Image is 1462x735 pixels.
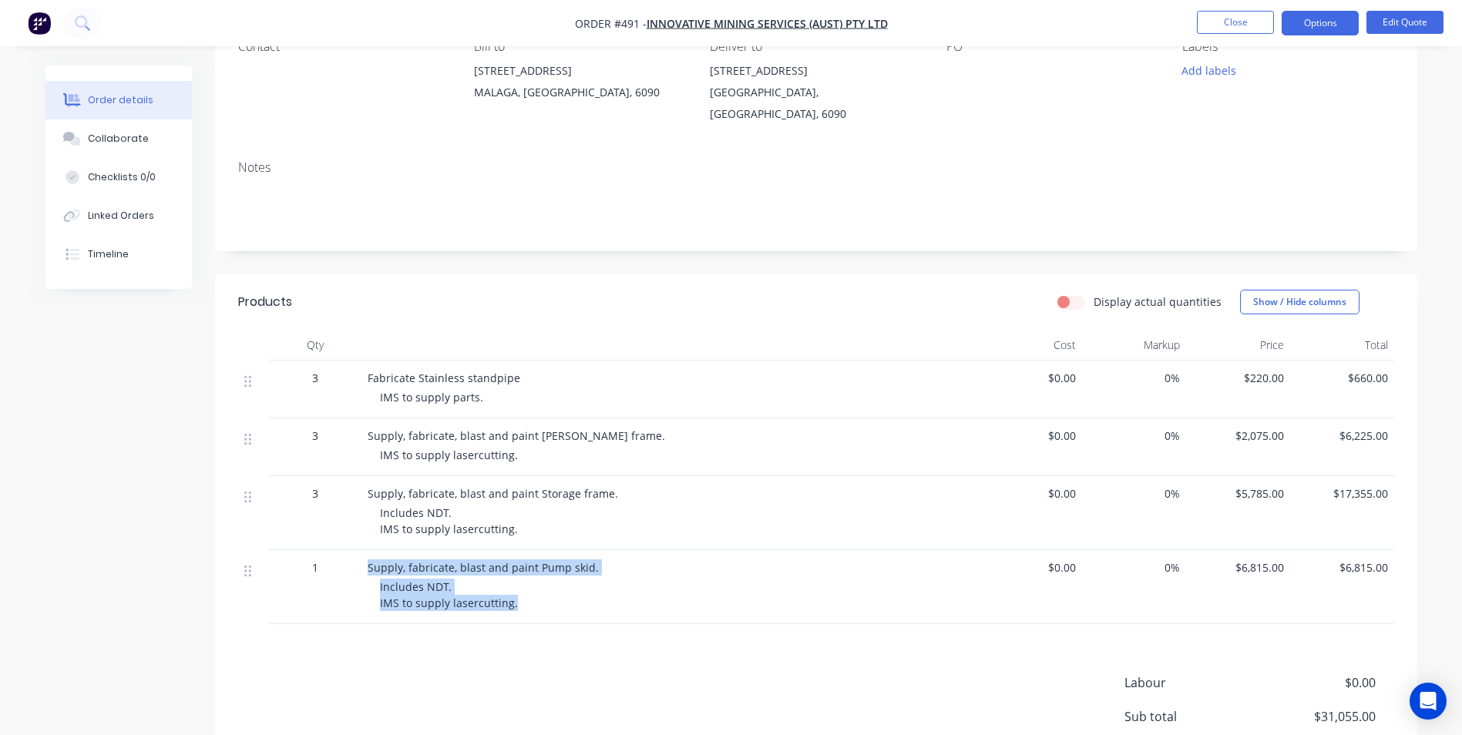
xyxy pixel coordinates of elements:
[1088,559,1180,576] span: 0%
[1192,485,1284,502] span: $5,785.00
[368,371,520,385] span: Fabricate Stainless standpipe
[984,370,1076,386] span: $0.00
[45,81,192,119] button: Order details
[1192,370,1284,386] span: $220.00
[28,12,51,35] img: Factory
[380,579,518,610] span: Includes NDT. IMS to supply lasercutting.
[946,39,1158,54] div: PO
[238,160,1394,175] div: Notes
[368,560,599,575] span: Supply, fabricate, blast and paint Pump skid.
[474,60,685,82] div: [STREET_ADDRESS]
[88,93,153,107] div: Order details
[312,485,318,502] span: 3
[474,60,685,109] div: [STREET_ADDRESS]MALAGA, [GEOGRAPHIC_DATA], 6090
[312,428,318,444] span: 3
[1182,39,1393,54] div: Labels
[984,485,1076,502] span: $0.00
[368,428,665,443] span: Supply, fabricate, blast and paint [PERSON_NAME] frame.
[380,448,518,462] span: IMS to supply lasercutting.
[368,486,618,501] span: Supply, fabricate, blast and paint Storage frame.
[88,132,149,146] div: Collaborate
[1240,290,1359,314] button: Show / Hide columns
[710,39,921,54] div: Deliver to
[1192,559,1284,576] span: $6,815.00
[1174,60,1245,81] button: Add labels
[575,16,647,31] span: Order #491 -
[1088,485,1180,502] span: 0%
[45,119,192,158] button: Collaborate
[1124,673,1262,692] span: Labour
[380,390,483,404] span: IMS to supply parts.
[1410,683,1447,720] div: Open Intercom Messenger
[45,158,192,196] button: Checklists 0/0
[474,39,685,54] div: Bill to
[1186,330,1290,361] div: Price
[1296,559,1388,576] span: $6,815.00
[1366,11,1444,34] button: Edit Quote
[984,428,1076,444] span: $0.00
[1290,330,1394,361] div: Total
[312,370,318,386] span: 3
[1296,370,1388,386] span: $660.00
[238,39,449,54] div: Contact
[269,330,361,361] div: Qty
[1124,707,1262,726] span: Sub total
[88,170,156,184] div: Checklists 0/0
[1282,11,1359,35] button: Options
[1296,485,1388,502] span: $17,355.00
[45,196,192,235] button: Linked Orders
[984,559,1076,576] span: $0.00
[710,82,921,125] div: [GEOGRAPHIC_DATA], [GEOGRAPHIC_DATA], 6090
[88,247,129,261] div: Timeline
[710,60,921,125] div: [STREET_ADDRESS][GEOGRAPHIC_DATA], [GEOGRAPHIC_DATA], 6090
[88,209,154,223] div: Linked Orders
[1261,707,1375,726] span: $31,055.00
[978,330,1082,361] div: Cost
[1082,330,1186,361] div: Markup
[312,559,318,576] span: 1
[710,60,921,82] div: [STREET_ADDRESS]
[1197,11,1274,34] button: Close
[1094,294,1222,310] label: Display actual quantities
[647,16,888,31] a: Innovative Mining Services (Aust) Pty Ltd
[1296,428,1388,444] span: $6,225.00
[380,505,518,536] span: Includes NDT. IMS to supply lasercutting.
[1088,370,1180,386] span: 0%
[474,82,685,103] div: MALAGA, [GEOGRAPHIC_DATA], 6090
[1261,673,1375,692] span: $0.00
[1192,428,1284,444] span: $2,075.00
[45,235,192,274] button: Timeline
[1088,428,1180,444] span: 0%
[238,293,292,311] div: Products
